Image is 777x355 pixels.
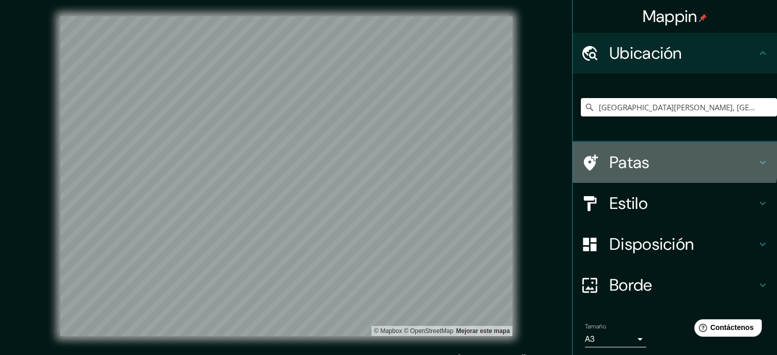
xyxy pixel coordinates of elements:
canvas: Mapa [60,16,512,336]
div: Estilo [573,183,777,224]
font: Disposición [609,233,694,255]
div: Disposición [573,224,777,265]
div: Patas [573,142,777,183]
div: A3 [585,331,646,347]
iframe: Lanzador de widgets de ayuda [686,315,766,344]
a: Mapbox [374,327,402,335]
div: Borde [573,265,777,305]
img: pin-icon.png [699,14,707,22]
font: Ubicación [609,42,682,64]
font: © OpenStreetMap [404,327,453,335]
input: Elige tu ciudad o zona [581,98,777,116]
font: Tamaño [585,322,606,330]
a: Map feedback [456,327,510,335]
div: Ubicación [573,33,777,74]
font: Patas [609,152,650,173]
font: Borde [609,274,652,296]
font: Mappin [643,6,697,27]
a: Mapa de OpenStreet [404,327,453,335]
font: © Mapbox [374,327,402,335]
font: Estilo [609,193,648,214]
font: Mejorar este mapa [456,327,510,335]
font: A3 [585,334,595,344]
